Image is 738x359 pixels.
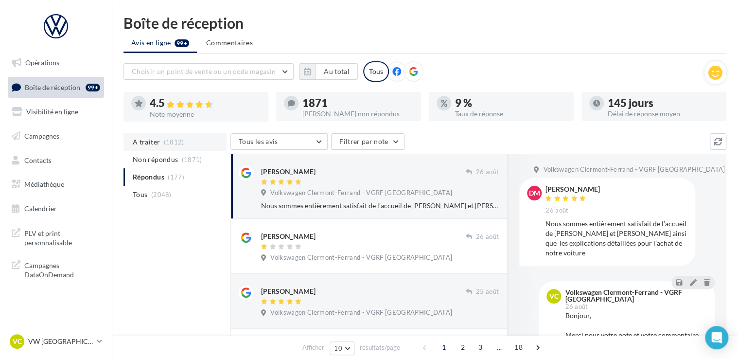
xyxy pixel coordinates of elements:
[150,111,261,118] div: Note moyenne
[6,255,106,284] a: Campagnes DataOnDemand
[473,340,488,355] span: 3
[261,287,316,296] div: [PERSON_NAME]
[316,63,358,80] button: Au total
[545,186,600,193] div: [PERSON_NAME]
[6,198,106,219] a: Calendrier
[13,337,22,346] span: VC
[270,253,452,262] span: Volkswagen Clermont-Ferrand - VGRF [GEOGRAPHIC_DATA]
[86,84,100,91] div: 99+
[529,188,540,198] span: Dm
[476,287,499,296] span: 25 août
[26,108,78,116] span: Visibilité en ligne
[25,83,80,91] span: Boîte de réception
[123,63,294,80] button: Choisir un point de vente ou un code magasin
[608,110,719,117] div: Délai de réponse moyen
[123,16,726,30] div: Boîte de réception
[164,138,184,146] span: (1812)
[25,58,59,67] span: Opérations
[299,63,358,80] button: Au total
[6,223,106,251] a: PLV et print personnalisable
[302,110,413,117] div: [PERSON_NAME] non répondus
[24,259,100,280] span: Campagnes DataOnDemand
[270,308,452,317] span: Volkswagen Clermont-Ferrand - VGRF [GEOGRAPHIC_DATA]
[6,77,106,98] a: Boîte de réception99+
[549,291,559,301] span: VC
[8,332,104,351] a: VC VW [GEOGRAPHIC_DATA]
[6,53,106,73] a: Opérations
[24,180,64,188] span: Médiathèque
[545,219,687,258] div: Nous sommes entièrement satisfait de l’accueil de [PERSON_NAME] et [PERSON_NAME] ainsi que les ex...
[492,340,507,355] span: ...
[239,137,278,145] span: Tous les avis
[330,341,354,355] button: 10
[261,167,316,177] div: [PERSON_NAME]
[510,340,527,355] span: 18
[6,126,106,146] a: Campagnes
[436,340,452,355] span: 1
[6,102,106,122] a: Visibilité en ligne
[302,343,324,352] span: Afficher
[28,337,93,346] p: VW [GEOGRAPHIC_DATA]
[331,133,404,150] button: Filtrer par note
[151,191,172,198] span: (2048)
[150,98,261,109] div: 4.5
[455,110,566,117] div: Taux de réponse
[476,168,499,177] span: 26 août
[455,98,566,108] div: 9 %
[133,190,147,199] span: Tous
[545,206,568,215] span: 26 août
[455,340,471,355] span: 2
[24,204,57,213] span: Calendrier
[476,233,499,241] span: 26 août
[302,98,413,108] div: 1871
[24,227,100,248] span: PLV et print personnalisable
[24,132,59,140] span: Campagnes
[261,201,499,211] div: Nous sommes entièrement satisfait de l’accueil de [PERSON_NAME] et [PERSON_NAME] ainsi que les ex...
[182,156,202,163] span: (1871)
[363,61,389,82] div: Tous
[132,67,276,75] span: Choisir un point de vente ou un code magasin
[24,156,52,164] span: Contacts
[133,155,178,164] span: Non répondus
[270,189,452,197] span: Volkswagen Clermont-Ferrand - VGRF [GEOGRAPHIC_DATA]
[230,133,328,150] button: Tous les avis
[6,174,106,195] a: Médiathèque
[608,98,719,108] div: 145 jours
[360,343,400,352] span: résultats/page
[133,137,160,147] span: A traiter
[6,150,106,171] a: Contacts
[334,344,342,352] span: 10
[565,304,588,310] span: 26 août
[206,38,253,48] span: Commentaires
[565,289,705,303] div: Volkswagen Clermont-Ferrand - VGRF [GEOGRAPHIC_DATA]
[543,165,725,174] span: Volkswagen Clermont-Ferrand - VGRF [GEOGRAPHIC_DATA]
[261,232,316,241] div: [PERSON_NAME]
[705,326,728,349] div: Open Intercom Messenger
